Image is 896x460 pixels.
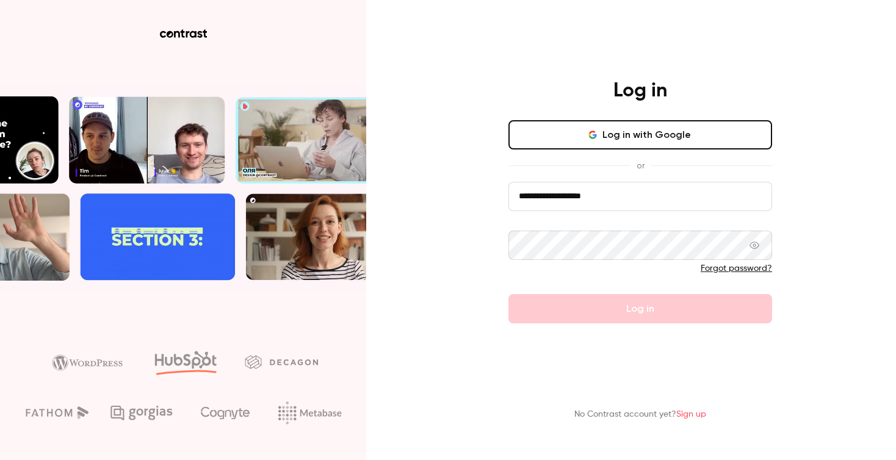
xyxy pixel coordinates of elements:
button: Log in with Google [508,120,772,149]
p: No Contrast account yet? [574,408,706,421]
a: Forgot password? [701,264,772,273]
h4: Log in [613,79,667,103]
a: Sign up [676,410,706,419]
span: or [630,159,651,172]
img: decagon [245,355,318,368]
